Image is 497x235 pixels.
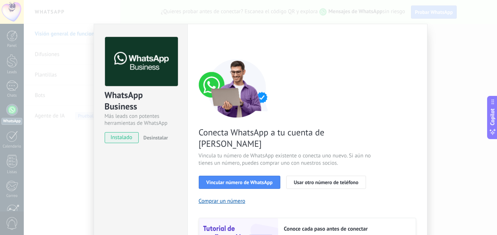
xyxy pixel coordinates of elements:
[105,132,138,143] span: instalado
[199,127,373,149] span: Conecta WhatsApp a tu cuenta de [PERSON_NAME]
[199,152,373,167] span: Vincula tu número de WhatsApp existente o conecta uno nuevo. Si aún no tienes un número, puedes c...
[105,89,177,113] div: WhatsApp Business
[105,37,178,86] img: logo_main.png
[199,176,280,189] button: Vincular número de WhatsApp
[489,109,496,126] span: Copilot
[199,198,246,205] button: Comprar un número
[105,113,177,127] div: Más leads con potentes herramientas de WhatsApp
[284,225,408,232] h2: Conoce cada paso antes de conectar
[143,134,168,141] span: Desinstalar
[294,180,358,185] span: Usar otro número de teléfono
[199,59,276,117] img: connect number
[206,180,273,185] span: Vincular número de WhatsApp
[286,176,366,189] button: Usar otro número de teléfono
[141,132,168,143] button: Desinstalar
